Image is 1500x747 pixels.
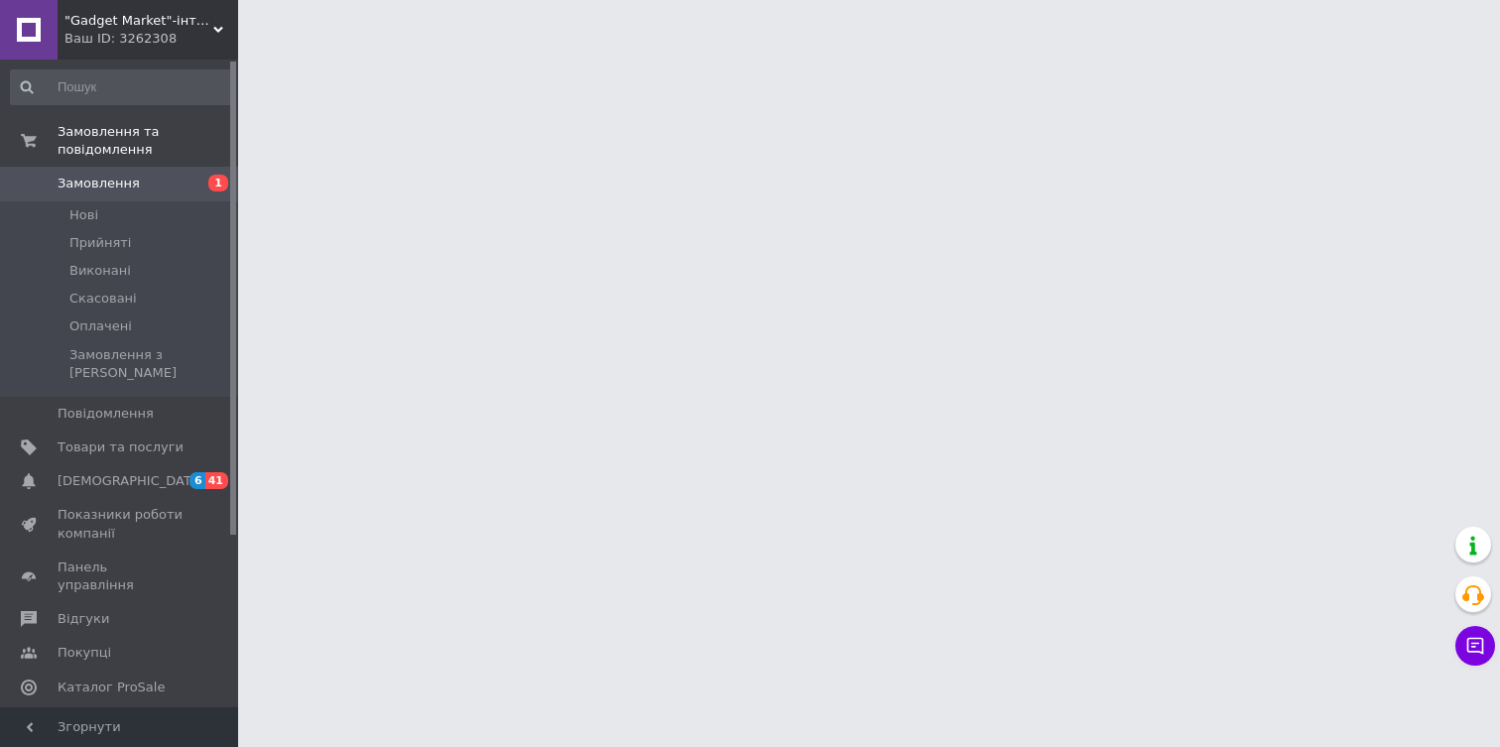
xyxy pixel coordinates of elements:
[58,559,184,594] span: Панель управління
[189,472,205,489] span: 6
[69,346,232,382] span: Замовлення з [PERSON_NAME]
[69,206,98,224] span: Нові
[205,472,228,489] span: 41
[1455,626,1495,666] button: Чат з покупцем
[64,30,238,48] div: Ваш ID: 3262308
[69,262,131,280] span: Виконані
[208,175,228,191] span: 1
[58,610,109,628] span: Відгуки
[69,290,137,308] span: Скасовані
[64,12,213,30] span: "Gadget Market"-інтернет-магазин гаджетів та товарів для дому
[58,438,184,456] span: Товари та послуги
[69,317,132,335] span: Оплачені
[58,679,165,696] span: Каталог ProSale
[58,405,154,423] span: Повідомлення
[69,234,131,252] span: Прийняті
[10,69,234,105] input: Пошук
[58,506,184,542] span: Показники роботи компанії
[58,644,111,662] span: Покупці
[58,123,238,159] span: Замовлення та повідомлення
[58,175,140,192] span: Замовлення
[58,472,204,490] span: [DEMOGRAPHIC_DATA]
